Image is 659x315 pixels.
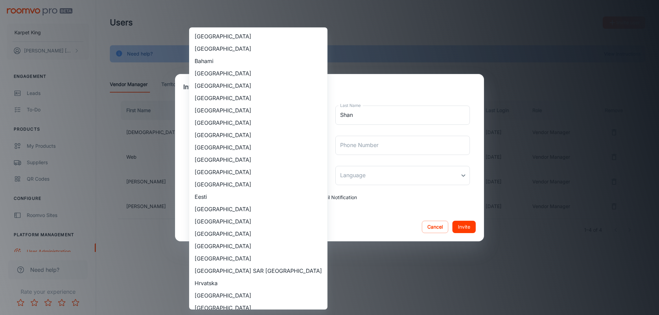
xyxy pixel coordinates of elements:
li: [GEOGRAPHIC_DATA] [189,166,327,178]
li: [GEOGRAPHIC_DATA] [189,302,327,314]
li: Bahami [189,55,327,67]
li: [GEOGRAPHIC_DATA] [189,240,327,252]
li: [GEOGRAPHIC_DATA] [189,129,327,141]
li: [GEOGRAPHIC_DATA] [189,252,327,265]
li: [GEOGRAPHIC_DATA] [189,30,327,43]
li: [GEOGRAPHIC_DATA] [189,117,327,129]
li: Hrvatska [189,277,327,289]
li: [GEOGRAPHIC_DATA] [189,289,327,302]
li: [GEOGRAPHIC_DATA] [189,80,327,92]
li: [GEOGRAPHIC_DATA] [189,215,327,228]
li: [GEOGRAPHIC_DATA] [189,154,327,166]
li: [GEOGRAPHIC_DATA] [189,43,327,55]
li: [GEOGRAPHIC_DATA] [189,67,327,80]
li: Eesti [189,191,327,203]
li: [GEOGRAPHIC_DATA] [189,141,327,154]
li: [GEOGRAPHIC_DATA] [189,203,327,215]
li: [GEOGRAPHIC_DATA] SAR [GEOGRAPHIC_DATA] [189,265,327,277]
li: [GEOGRAPHIC_DATA] [189,178,327,191]
li: [GEOGRAPHIC_DATA] [189,104,327,117]
li: [GEOGRAPHIC_DATA] [189,228,327,240]
li: [GEOGRAPHIC_DATA] [189,92,327,104]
